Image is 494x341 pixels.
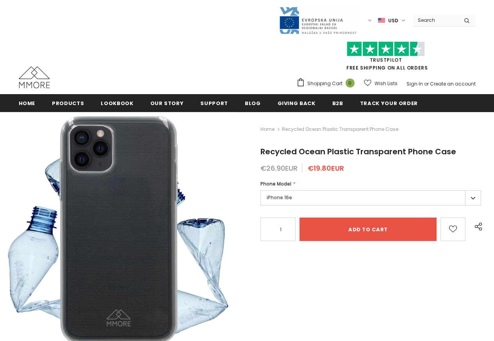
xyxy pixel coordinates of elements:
a: Create an account [430,80,476,87]
label: iPhone 16e [260,190,481,205]
img: USD [378,17,385,24]
a: Track your order [360,94,418,112]
img: Trust Pilot Stars [347,41,425,57]
a: Trustpilot [370,57,402,63]
a: Wish Lists [364,77,398,90]
span: B2B [332,100,343,107]
span: Blog [245,100,261,107]
a: Blog [245,94,261,112]
span: Lookbook [101,100,133,107]
a: Home [19,94,36,112]
a: Home [260,125,275,134]
span: USD [388,17,398,25]
span: support [200,100,228,107]
a: Lookbook [101,94,133,112]
img: MMORE Cases [19,66,50,88]
span: or [424,80,429,87]
span: Shopping Cart [307,80,342,87]
span: Phone Model [260,180,291,187]
span: Wish Lists [375,80,398,87]
span: Home [19,100,36,107]
a: Javni Razpis [279,17,357,23]
span: FREE SHIPPING ON ALL ORDERS [296,45,476,71]
input: Search Site [413,14,458,26]
a: B2B [332,94,343,112]
img: Javni Razpis [279,6,357,35]
span: €26.90EUR [260,163,298,173]
span: Giving back [278,100,316,107]
a: Shopping Cart 0 [296,78,358,89]
a: Our Story [150,94,184,112]
span: 0 [346,79,355,87]
a: Giving back [278,94,316,112]
input: Add to cart [300,218,437,241]
span: €19.80EUR [308,163,344,173]
span: Products [52,100,84,107]
span: Our Story [150,100,184,107]
a: support [200,94,228,112]
span: Track your order [360,100,418,107]
span: Recycled Ocean Plastic Transparent Phone Case [260,146,456,157]
span: Recycled Ocean Plastic Transparent Phone Case [282,125,398,134]
a: Products [52,94,84,112]
a: Sign In [407,80,423,87]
